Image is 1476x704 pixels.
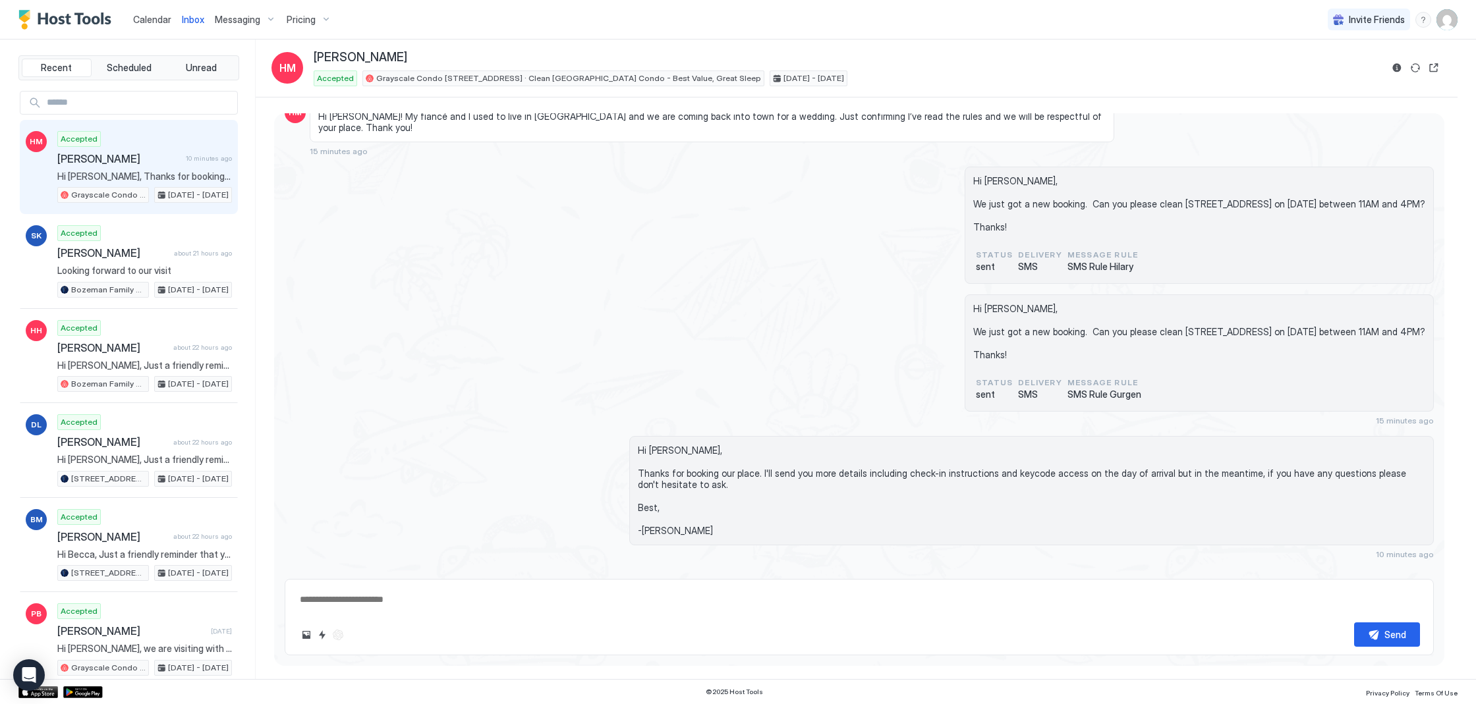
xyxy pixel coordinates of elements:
span: Hi [PERSON_NAME], Thanks for booking our place. I'll send you more details including check-in ins... [57,171,232,182]
span: Hi [PERSON_NAME], We just got a new booking. Can you please clean [STREET_ADDRESS] on [DATE] betw... [973,175,1425,233]
button: Send [1354,622,1420,647]
span: Accepted [61,322,98,334]
span: Grayscale Condo [STREET_ADDRESS] · Clean [GEOGRAPHIC_DATA] Condo - Best Value, Great Sleep [71,662,146,674]
span: Message Rule [1067,377,1141,389]
span: SMS Rule Hilary [1067,261,1138,273]
button: Quick reply [314,627,330,643]
span: HM [30,136,43,148]
span: HH [30,325,42,337]
span: [PERSON_NAME] [57,246,169,259]
span: Hi [PERSON_NAME], Just a friendly reminder that your check-out is [DATE] at 11AM. We would love i... [57,360,232,371]
div: Send [1384,628,1406,641]
span: status [976,377,1013,389]
span: about 22 hours ago [173,343,232,352]
a: Privacy Policy [1366,685,1409,699]
a: Inbox [182,13,204,26]
a: Host Tools Logo [18,10,117,30]
span: [PERSON_NAME] [314,50,407,65]
span: [PERSON_NAME] [57,152,181,165]
span: Privacy Policy [1366,689,1409,697]
span: 10 minutes ago [186,154,232,163]
span: Looking forward to our visit [57,265,232,277]
span: SMS [1018,389,1062,400]
span: Accepted [61,227,98,239]
button: Unread [166,59,236,77]
span: SMS [1018,261,1062,273]
span: Scheduled [107,62,152,74]
span: [DATE] - [DATE] [168,378,229,390]
button: Recent [22,59,92,77]
span: Delivery [1018,377,1062,389]
a: Terms Of Use [1415,685,1458,699]
span: BM [30,514,43,526]
span: [DATE] - [DATE] [783,72,844,84]
a: App Store [18,686,58,698]
button: Upload image [298,627,314,643]
span: about 21 hours ago [174,249,232,257]
div: Open Intercom Messenger [13,659,45,691]
span: Hi [PERSON_NAME], we are visiting with our adult son before he deploys. We promise no parties. We... [57,643,232,655]
span: Pricing [287,14,316,26]
span: [STREET_ADDRESS] · [GEOGRAPHIC_DATA] Condo - Great Location & Clean [71,473,146,485]
span: [PERSON_NAME] [57,435,168,448]
span: Accepted [61,511,98,523]
div: User profile [1436,9,1458,30]
span: [STREET_ADDRESS] · [US_STATE] Condo | Superb Value & Clean [71,567,146,579]
span: sent [976,389,1013,400]
a: Google Play Store [63,686,103,698]
span: 15 minutes ago [310,146,368,156]
span: [DATE] - [DATE] [168,662,229,674]
span: Bozeman Family Rancher [71,284,146,296]
span: Hi [PERSON_NAME], Just a friendly reminder that your check-out is [DATE] at 11AM. We would love i... [57,454,232,466]
a: Calendar [133,13,171,26]
span: Message Rule [1067,249,1138,261]
span: [DATE] - [DATE] [168,284,229,296]
span: 10 minutes ago [1376,549,1434,559]
span: Hi [PERSON_NAME]! My fiancé and I used to live in [GEOGRAPHIC_DATA] and we are coming back into t... [318,111,1106,134]
span: Hi [PERSON_NAME], Thanks for booking our place. I'll send you more details including check-in ins... [638,445,1425,537]
span: Inbox [182,14,204,25]
button: Reservation information [1389,60,1405,76]
span: [PERSON_NAME] [57,624,206,637]
span: Recent [41,62,72,74]
span: [DATE] - [DATE] [168,473,229,485]
button: Open reservation [1426,60,1442,76]
span: Delivery [1018,249,1062,261]
span: Invite Friends [1349,14,1405,26]
span: Accepted [61,605,98,617]
span: Unread [186,62,217,74]
span: SK [31,230,42,242]
span: [DATE] - [DATE] [168,189,229,201]
span: status [976,249,1013,261]
button: Sync reservation [1407,60,1423,76]
span: Grayscale Condo [STREET_ADDRESS] · Clean [GEOGRAPHIC_DATA] Condo - Best Value, Great Sleep [376,72,761,84]
span: about 22 hours ago [173,532,232,541]
button: Scheduled [94,59,164,77]
span: about 22 hours ago [173,438,232,447]
span: [PERSON_NAME] [57,341,168,354]
span: PB [31,608,42,620]
span: Accepted [61,133,98,145]
span: sent [976,261,1013,273]
span: SMS Rule Gurgen [1067,389,1141,400]
span: Terms Of Use [1415,689,1458,697]
span: [DATE] [211,627,232,636]
span: Bozeman Family Rancher [71,378,146,390]
span: Hi Becca, Just a friendly reminder that your check-out is [DATE] at 11AM. We would love if you co... [57,549,232,560]
span: HM [279,60,296,76]
span: © 2025 Host Tools [706,688,763,696]
span: [DATE] - [DATE] [168,567,229,579]
div: menu [1415,12,1431,28]
span: Messaging [215,14,260,26]
span: Accepted [317,72,354,84]
span: Accepted [61,416,98,428]
span: Calendar [133,14,171,25]
span: [PERSON_NAME] [57,530,168,543]
span: Hi [PERSON_NAME], We just got a new booking. Can you please clean [STREET_ADDRESS] on [DATE] betw... [973,303,1425,361]
div: tab-group [18,55,239,80]
span: 15 minutes ago [1376,416,1434,425]
input: Input Field [42,92,237,114]
span: Grayscale Condo [STREET_ADDRESS] · Clean [GEOGRAPHIC_DATA] Condo - Best Value, Great Sleep [71,189,146,201]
